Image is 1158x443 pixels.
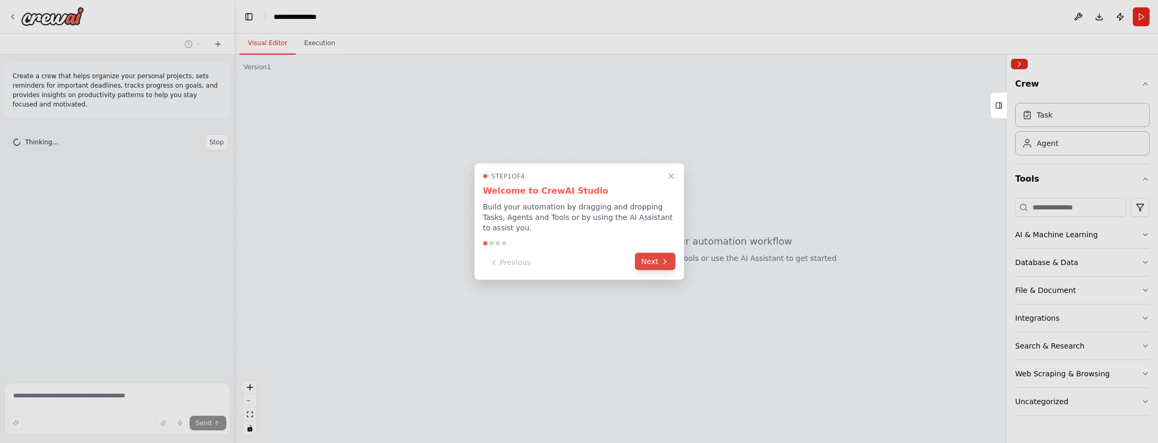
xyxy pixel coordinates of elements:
span: Step 1 of 4 [492,172,525,181]
button: Next [635,253,675,270]
button: Close walkthrough [665,170,677,183]
h3: Welcome to CrewAI Studio [483,185,675,197]
button: Previous [483,254,537,271]
p: Build your automation by dragging and dropping Tasks, Agents and Tools or by using the AI Assista... [483,202,675,233]
button: Hide left sidebar [242,9,256,24]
